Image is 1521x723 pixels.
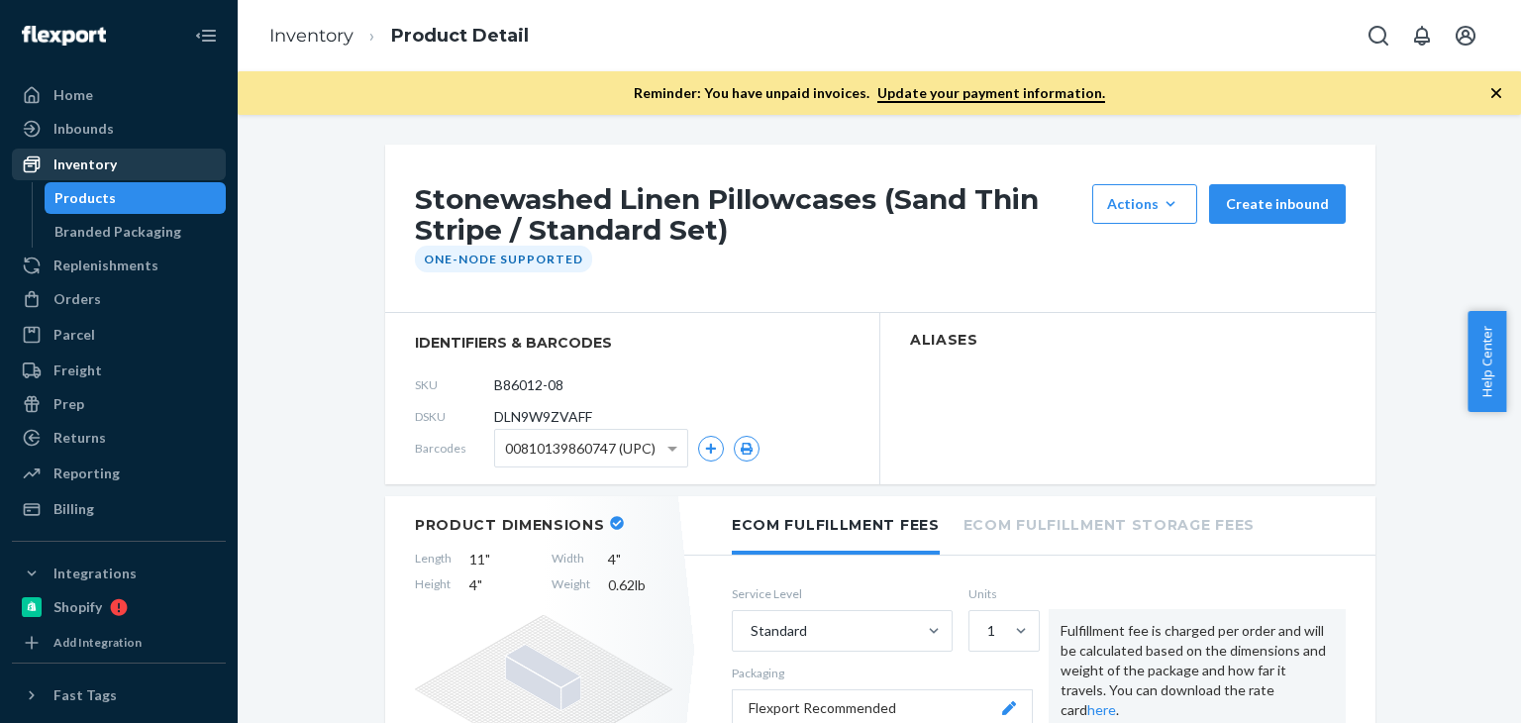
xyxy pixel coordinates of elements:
[253,7,545,65] ol: breadcrumbs
[477,576,482,593] span: "
[634,83,1105,103] p: Reminder: You have unpaid invoices.
[12,458,226,489] a: Reporting
[53,428,106,448] div: Returns
[12,113,226,145] a: Inbounds
[22,26,106,46] img: Flexport logo
[963,496,1255,551] li: Ecom Fulfillment Storage Fees
[1087,701,1116,718] a: here
[1468,311,1506,412] button: Help Center
[469,575,534,595] span: 4
[53,564,137,583] div: Integrations
[910,333,1346,348] h2: Aliases
[608,575,672,595] span: 0.62 lb
[186,16,226,55] button: Close Navigation
[53,685,117,705] div: Fast Tags
[415,184,1082,246] h1: Stonewashed Linen Pillowcases (Sand Thin Stripe / Standard Set)
[469,550,534,569] span: 11
[53,256,158,275] div: Replenishments
[968,585,1033,602] label: Units
[53,634,142,651] div: Add Integration
[12,149,226,180] a: Inventory
[415,575,452,595] span: Height
[415,408,494,425] span: DSKU
[45,182,227,214] a: Products
[1092,184,1197,224] button: Actions
[53,289,101,309] div: Orders
[53,597,102,617] div: Shopify
[12,591,226,623] a: Shopify
[732,585,953,602] label: Service Level
[12,283,226,315] a: Orders
[12,631,226,655] a: Add Integration
[552,575,590,595] span: Weight
[54,188,116,208] div: Products
[269,25,354,47] a: Inventory
[12,679,226,711] button: Fast Tags
[1446,16,1485,55] button: Open account menu
[1107,194,1182,214] div: Actions
[12,355,226,386] a: Freight
[12,250,226,281] a: Replenishments
[485,551,490,568] span: "
[53,119,114,139] div: Inbounds
[732,496,940,555] li: Ecom Fulfillment Fees
[505,432,656,465] span: 00810139860747 (UPC)
[12,79,226,111] a: Home
[53,361,102,380] div: Freight
[53,464,120,483] div: Reporting
[415,550,452,569] span: Length
[1402,16,1442,55] button: Open notifications
[12,422,226,454] a: Returns
[12,319,226,351] a: Parcel
[608,550,672,569] span: 4
[415,440,494,457] span: Barcodes
[391,25,529,47] a: Product Detail
[415,516,605,534] h2: Product Dimensions
[53,499,94,519] div: Billing
[877,84,1105,103] a: Update your payment information.
[45,216,227,248] a: Branded Packaging
[985,621,987,641] input: 1
[749,621,751,641] input: Standard
[415,246,592,272] div: One-Node Supported
[732,665,1033,681] p: Packaging
[53,85,93,105] div: Home
[552,550,590,569] span: Width
[53,394,84,414] div: Prep
[616,551,621,568] span: "
[751,621,807,641] div: Standard
[415,376,494,393] span: SKU
[53,325,95,345] div: Parcel
[54,222,181,242] div: Branded Packaging
[53,155,117,174] div: Inventory
[1359,16,1398,55] button: Open Search Box
[12,388,226,420] a: Prep
[415,333,850,353] span: identifiers & barcodes
[1209,184,1346,224] button: Create inbound
[987,621,995,641] div: 1
[12,493,226,525] a: Billing
[12,558,226,589] button: Integrations
[494,407,592,427] span: DLN9W9ZVAFF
